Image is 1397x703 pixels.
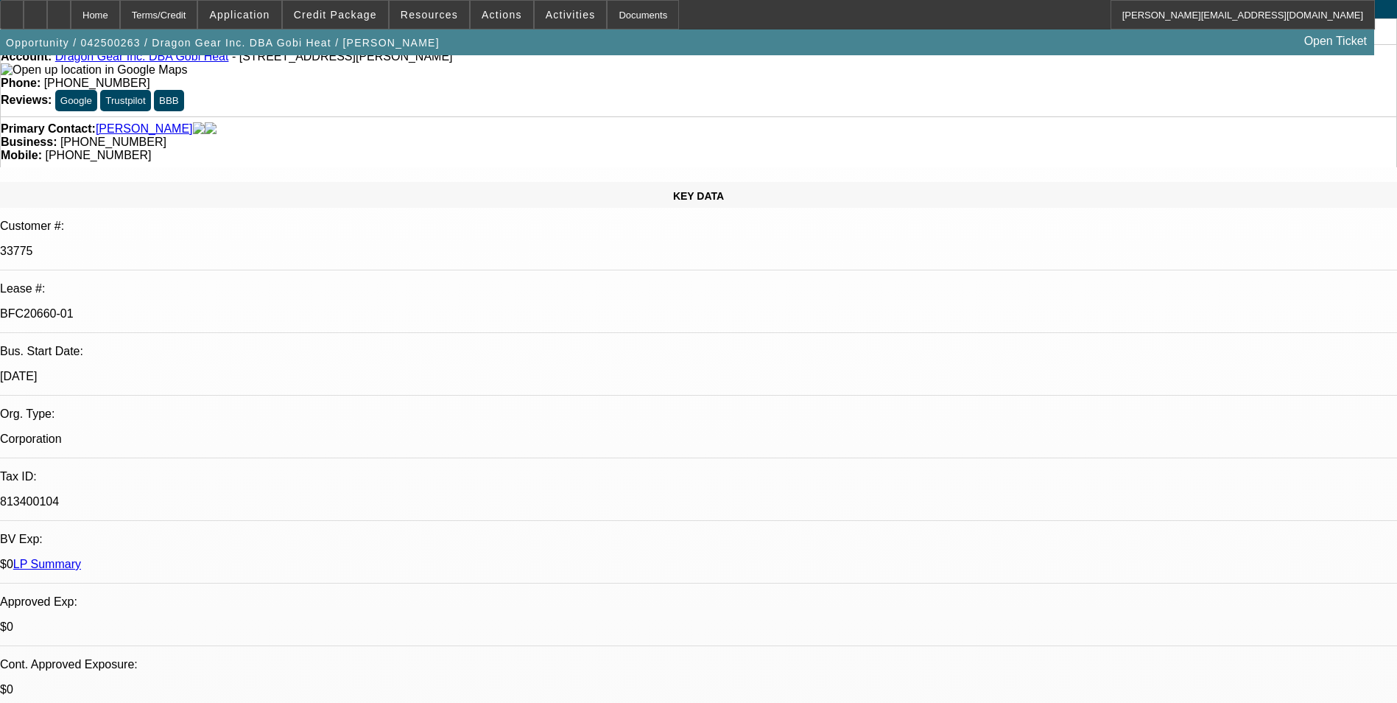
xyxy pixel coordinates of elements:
button: Credit Package [283,1,388,29]
strong: Business: [1,136,57,148]
button: Google [55,90,97,111]
img: facebook-icon.png [193,122,205,136]
span: Opportunity / 042500263 / Dragon Gear Inc. DBA Gobi Heat / [PERSON_NAME] [6,37,440,49]
a: [PERSON_NAME] [96,122,193,136]
a: View Google Maps [1,63,187,76]
span: [PHONE_NUMBER] [45,149,151,161]
button: Application [198,1,281,29]
strong: Phone: [1,77,41,89]
span: KEY DATA [673,190,724,202]
strong: Primary Contact: [1,122,96,136]
span: [PHONE_NUMBER] [44,77,150,89]
span: Resources [401,9,458,21]
button: Resources [390,1,469,29]
button: Activities [535,1,607,29]
span: [PHONE_NUMBER] [60,136,166,148]
span: - [STREET_ADDRESS][PERSON_NAME] [232,50,453,63]
span: Actions [482,9,522,21]
a: LP Summary [13,558,81,570]
button: BBB [154,90,184,111]
strong: Mobile: [1,149,42,161]
a: Open Ticket [1298,29,1373,54]
span: Application [209,9,270,21]
img: linkedin-icon.png [205,122,217,136]
button: Actions [471,1,533,29]
span: Activities [546,9,596,21]
img: Open up location in Google Maps [1,63,187,77]
strong: Reviews: [1,94,52,106]
span: Credit Package [294,9,377,21]
button: Trustpilot [100,90,150,111]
